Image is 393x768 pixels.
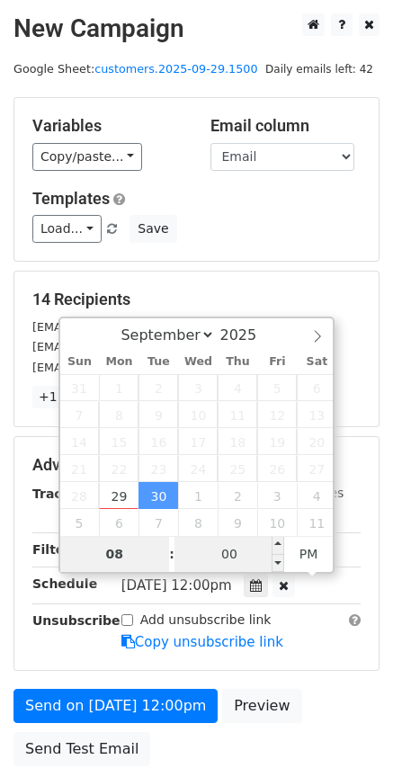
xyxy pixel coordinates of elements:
span: September 15, 2025 [99,428,138,455]
h5: 14 Recipients [32,290,361,309]
span: September 10, 2025 [178,401,218,428]
a: customers.2025-09-29.1500 [94,62,257,76]
span: October 3, 2025 [257,482,297,509]
span: September 21, 2025 [60,455,100,482]
span: September 24, 2025 [178,455,218,482]
span: September 26, 2025 [257,455,297,482]
span: October 9, 2025 [218,509,257,536]
span: Mon [99,356,138,368]
span: September 13, 2025 [297,401,336,428]
span: September 27, 2025 [297,455,336,482]
a: Daily emails left: 42 [259,62,380,76]
span: September 1, 2025 [99,374,138,401]
span: September 18, 2025 [218,428,257,455]
h2: New Campaign [13,13,380,44]
span: September 8, 2025 [99,401,138,428]
span: October 10, 2025 [257,509,297,536]
h5: Variables [32,116,183,136]
a: Send Test Email [13,732,150,766]
a: Load... [32,215,102,243]
span: October 6, 2025 [99,509,138,536]
span: Thu [218,356,257,368]
span: October 1, 2025 [178,482,218,509]
span: September 4, 2025 [218,374,257,401]
span: Click to toggle [284,536,334,572]
a: Preview [222,689,301,723]
span: Tue [138,356,178,368]
span: September 2, 2025 [138,374,178,401]
span: September 28, 2025 [60,482,100,509]
span: September 20, 2025 [297,428,336,455]
strong: Unsubscribe [32,613,121,628]
small: Google Sheet: [13,62,258,76]
span: September 9, 2025 [138,401,178,428]
small: [EMAIL_ADDRESS][DOMAIN_NAME] [32,361,233,374]
h5: Email column [210,116,362,136]
span: Wed [178,356,218,368]
span: September 19, 2025 [257,428,297,455]
span: September 25, 2025 [218,455,257,482]
span: August 31, 2025 [60,374,100,401]
button: Save [130,215,176,243]
strong: Schedule [32,576,97,591]
a: Copy/paste... [32,143,142,171]
a: Copy unsubscribe link [121,634,283,650]
span: September 16, 2025 [138,428,178,455]
span: [DATE] 12:00pm [121,577,232,594]
label: Add unsubscribe link [140,611,272,630]
iframe: Chat Widget [303,682,393,768]
span: September 12, 2025 [257,401,297,428]
span: October 4, 2025 [297,482,336,509]
span: September 5, 2025 [257,374,297,401]
span: September 29, 2025 [99,482,138,509]
input: Hour [60,536,170,572]
a: Templates [32,189,110,208]
span: September 7, 2025 [60,401,100,428]
span: Daily emails left: 42 [259,59,380,79]
a: +11 more [32,386,108,408]
small: [EMAIL_ADDRESS][DOMAIN_NAME] [32,320,233,334]
a: Send on [DATE] 12:00pm [13,689,218,723]
span: Fri [257,356,297,368]
span: October 2, 2025 [218,482,257,509]
span: Sun [60,356,100,368]
span: September 30, 2025 [138,482,178,509]
span: October 11, 2025 [297,509,336,536]
span: September 14, 2025 [60,428,100,455]
span: October 8, 2025 [178,509,218,536]
h5: Advanced [32,455,361,475]
span: September 11, 2025 [218,401,257,428]
span: September 17, 2025 [178,428,218,455]
small: [EMAIL_ADDRESS][DOMAIN_NAME] [32,340,233,353]
span: September 3, 2025 [178,374,218,401]
span: Sat [297,356,336,368]
strong: Tracking [32,487,93,501]
span: October 5, 2025 [60,509,100,536]
strong: Filters [32,542,78,557]
span: September 6, 2025 [297,374,336,401]
span: October 7, 2025 [138,509,178,536]
span: September 23, 2025 [138,455,178,482]
span: September 22, 2025 [99,455,138,482]
span: : [169,536,174,572]
input: Minute [174,536,284,572]
input: Year [215,326,280,344]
